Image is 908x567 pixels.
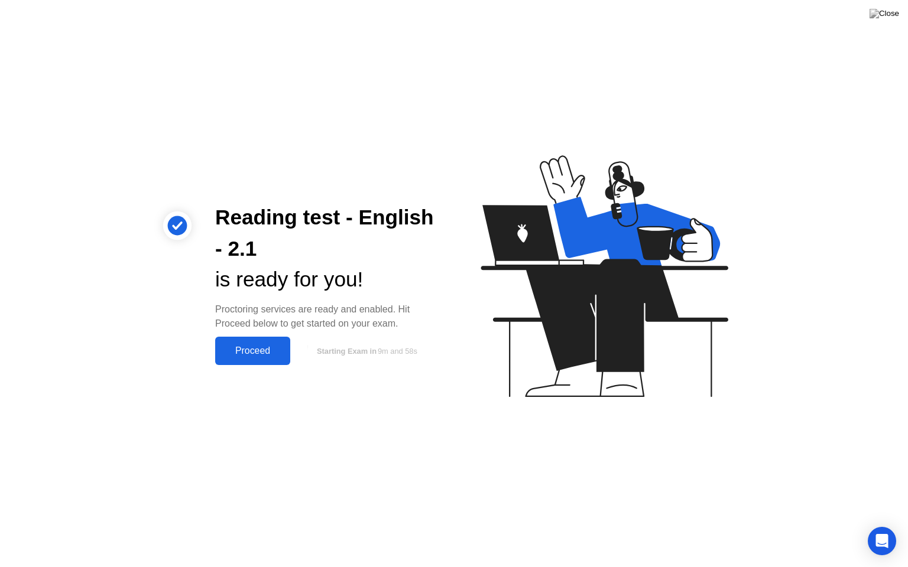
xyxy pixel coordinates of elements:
button: Starting Exam in9m and 58s [296,340,435,362]
div: Open Intercom Messenger [868,527,896,555]
button: Proceed [215,337,290,365]
div: is ready for you! [215,264,435,295]
div: Proceed [219,346,287,356]
span: 9m and 58s [378,347,417,356]
div: Proctoring services are ready and enabled. Hit Proceed below to get started on your exam. [215,302,435,331]
div: Reading test - English - 2.1 [215,202,435,265]
img: Close [870,9,899,18]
